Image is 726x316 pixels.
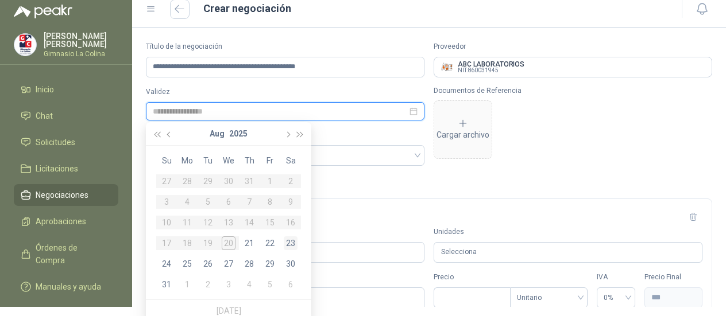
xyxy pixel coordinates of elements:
button: 2025 [229,122,248,145]
div: 22 [263,236,277,250]
a: Licitaciones [14,158,118,180]
th: Su [156,150,177,171]
a: Solicitudes [14,131,118,153]
a: Chat [14,105,118,127]
th: Th [239,150,260,171]
td: 2025-08-31 [156,274,177,295]
td: 2025-08-28 [239,253,260,274]
a: Órdenes de Compra [14,237,118,271]
span: Unitario [517,289,581,306]
div: 28 [242,257,256,271]
td: 2025-09-03 [218,274,239,295]
th: Tu [198,150,218,171]
div: 31 [160,278,173,291]
td: 2025-08-22 [260,233,280,253]
label: Proveedor [434,41,712,52]
h2: Items [146,175,712,189]
a: Negociaciones [14,184,118,206]
div: Cargar archivo [437,118,489,141]
td: 2025-09-02 [198,274,218,295]
td: 2025-09-05 [260,274,280,295]
td: 2025-08-24 [156,253,177,274]
span: Inicio [36,83,54,96]
label: Validez [146,87,424,97]
span: Chat [36,110,53,122]
div: 30 [284,257,298,271]
div: 24 [160,257,173,271]
span: Licitaciones [36,162,78,175]
div: 27 [222,257,235,271]
div: 4 [242,278,256,291]
th: Sa [280,150,301,171]
a: Aprobaciones [14,210,118,232]
img: Company Logo [14,34,36,56]
div: 2 [201,278,215,291]
p: Gimnasio La Colina [44,50,118,57]
span: Manuales y ayuda [36,280,101,293]
div: 21 [242,236,256,250]
span: 0% [604,289,628,306]
p: [PERSON_NAME] [PERSON_NAME] [44,32,118,48]
td: 2025-08-30 [280,253,301,274]
td: 2025-08-27 [218,253,239,274]
td: 2025-09-06 [280,274,301,295]
label: Título de la negociación [146,41,424,52]
td: 2025-08-29 [260,253,280,274]
td: 2025-09-01 [177,274,198,295]
div: 29 [263,257,277,271]
th: Fr [260,150,280,171]
div: 6 [284,278,298,291]
img: Logo peakr [14,5,72,18]
td: 2025-08-23 [280,233,301,253]
label: Precio Final [644,272,702,283]
p: Documentos de Referencia [434,87,712,95]
td: 2025-08-21 [239,233,260,253]
div: 26 [201,257,215,271]
td: 2025-08-25 [177,253,198,274]
label: Precio [434,272,510,283]
div: 23 [284,236,298,250]
th: We [218,150,239,171]
span: Solicitudes [36,136,75,149]
td: 2025-09-04 [239,274,260,295]
label: Unidades [434,227,702,237]
span: Aprobaciones [36,215,86,228]
h1: Crear negociación [203,1,291,17]
label: IVA [597,272,635,283]
td: 2025-08-26 [198,253,218,274]
div: 25 [180,257,194,271]
div: 5 [263,278,277,291]
th: Mo [177,150,198,171]
a: Inicio [14,79,118,100]
a: Manuales y ayuda [14,276,118,298]
div: 1 [180,278,194,291]
div: Selecciona [434,242,702,263]
div: 3 [222,278,235,291]
span: Órdenes de Compra [36,241,107,267]
button: Aug [210,122,225,145]
span: Negociaciones [36,189,88,201]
